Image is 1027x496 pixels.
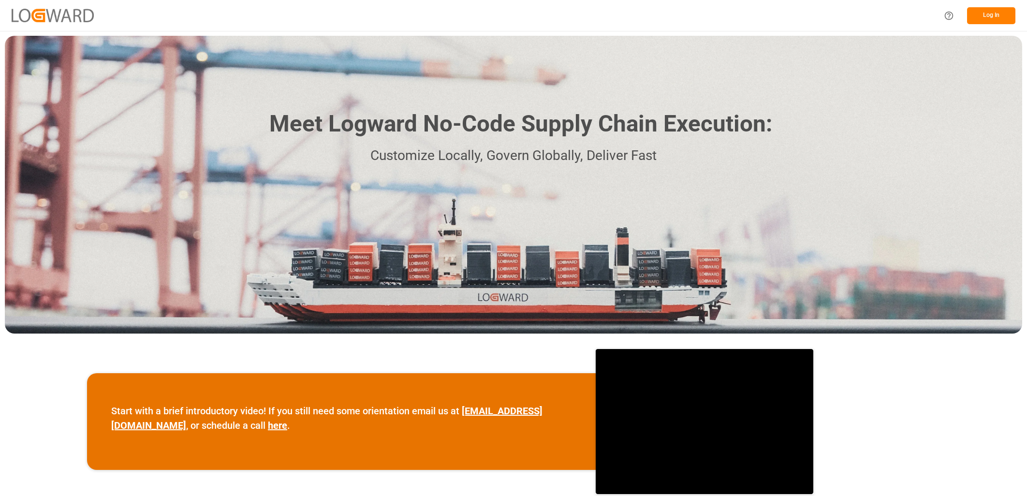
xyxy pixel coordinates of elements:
img: Logward_new_orange.png [12,9,94,22]
h1: Meet Logward No-Code Supply Chain Execution: [269,107,772,141]
a: here [268,420,287,431]
button: Help Center [938,5,960,27]
p: Customize Locally, Govern Globally, Deliver Fast [255,145,772,167]
button: Log In [967,7,1015,24]
p: Start with a brief introductory video! If you still need some orientation email us at , or schedu... [111,404,572,433]
a: [EMAIL_ADDRESS][DOMAIN_NAME] [111,405,543,431]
